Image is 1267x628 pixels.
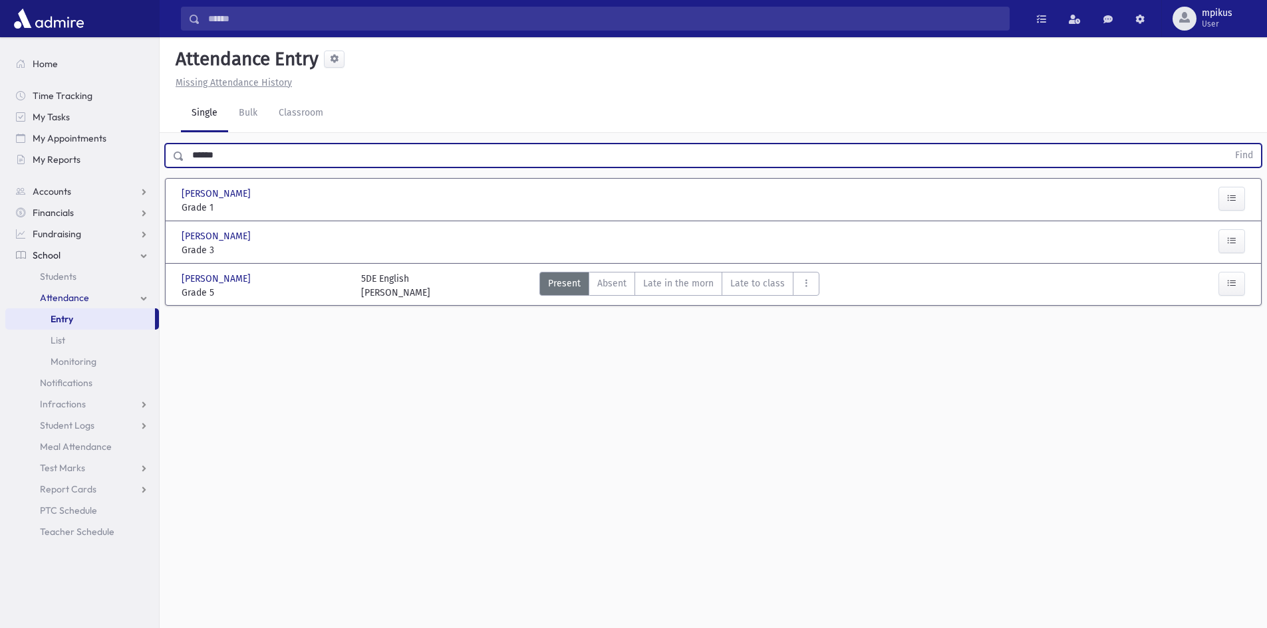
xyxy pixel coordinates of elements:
[33,111,70,123] span: My Tasks
[5,223,159,245] a: Fundraising
[51,356,96,367] span: Monitoring
[33,249,61,261] span: School
[643,276,714,290] span: Late in the morn
[182,272,253,286] span: [PERSON_NAME]
[5,149,159,170] a: My Reports
[5,415,159,436] a: Student Logs
[182,201,348,215] span: Grade 1
[176,77,292,88] u: Missing Attendance History
[11,5,87,32] img: AdmirePro
[5,245,159,266] a: School
[730,276,785,290] span: Late to class
[181,95,228,132] a: Single
[5,478,159,500] a: Report Cards
[268,95,334,132] a: Classroom
[5,202,159,223] a: Financials
[182,286,348,300] span: Grade 5
[40,462,85,474] span: Test Marks
[33,132,106,144] span: My Appointments
[1202,8,1232,19] span: mpikus
[5,85,159,106] a: Time Tracking
[5,287,159,308] a: Attendance
[40,292,89,304] span: Attendance
[33,154,80,165] span: My Reports
[1202,19,1232,29] span: User
[33,90,92,102] span: Time Tracking
[182,243,348,257] span: Grade 3
[5,181,159,202] a: Accounts
[597,276,627,290] span: Absent
[40,504,97,516] span: PTC Schedule
[33,185,71,197] span: Accounts
[40,483,96,495] span: Report Cards
[5,128,159,149] a: My Appointments
[5,393,159,415] a: Infractions
[1227,144,1261,167] button: Find
[5,351,159,372] a: Monitoring
[5,372,159,393] a: Notifications
[40,419,94,431] span: Student Logs
[170,77,292,88] a: Missing Attendance History
[40,398,86,410] span: Infractions
[548,276,581,290] span: Present
[228,95,268,132] a: Bulk
[40,441,112,453] span: Meal Attendance
[182,187,253,201] span: [PERSON_NAME]
[40,377,92,389] span: Notifications
[5,436,159,457] a: Meal Attendance
[33,228,81,240] span: Fundraising
[539,272,819,300] div: AttTypes
[33,58,58,70] span: Home
[5,521,159,542] a: Teacher Schedule
[5,266,159,287] a: Students
[51,313,73,325] span: Entry
[5,330,159,351] a: List
[51,334,65,346] span: List
[40,270,76,282] span: Students
[5,106,159,128] a: My Tasks
[40,526,114,538] span: Teacher Schedule
[5,500,159,521] a: PTC Schedule
[200,7,1009,31] input: Search
[33,207,74,219] span: Financials
[5,308,155,330] a: Entry
[182,229,253,243] span: [PERSON_NAME]
[5,457,159,478] a: Test Marks
[5,53,159,74] a: Home
[170,48,319,70] h5: Attendance Entry
[361,272,430,300] div: 5DE English [PERSON_NAME]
